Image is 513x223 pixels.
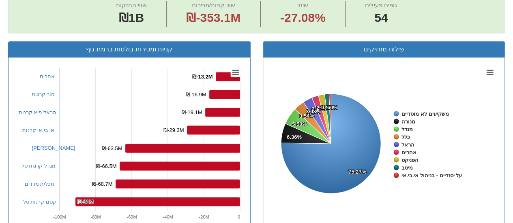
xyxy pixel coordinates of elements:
[365,9,397,27] span: 54
[32,145,75,151] a: [PERSON_NAME]
[297,2,308,8] span: שינוי
[102,145,122,151] tspan: ₪-63.5M
[127,215,137,219] text: -60M
[299,113,314,119] tspan: 3.54%
[401,134,410,140] tspan: כלל
[192,74,212,80] tspan: ₪-13.2M
[401,149,416,155] tspan: אחרים
[186,91,206,98] tspan: ₪-16.9M
[40,73,55,79] a: אחרים
[320,104,335,110] tspan: 1.45%
[292,121,307,127] tspan: 5.50%
[365,2,397,8] span: גופים פעילים
[92,181,112,187] tspan: ₪-68.7M
[25,181,55,187] a: תכלית מדדים
[311,106,326,112] tspan: 2.17%
[306,108,321,115] tspan: 3.08%
[163,215,173,219] text: -40M
[186,11,240,24] span: ₪-353.1M
[19,109,56,115] a: הראל פיא קרנות
[401,119,415,125] tspan: מנורה
[237,215,240,219] text: 0
[21,163,56,169] a: מגדל קרנות סל
[323,104,338,110] tspan: 0.60%
[269,46,499,53] h3: פילוח מחזיקים
[182,109,202,115] tspan: ₪-19.1M
[15,46,244,53] h3: קניות ומכירות בולטות ברמת גוף
[22,127,55,133] a: אי.בי.אי קרנות
[192,2,235,8] span: שווי קניות/מכירות
[280,9,326,27] span: -27.08%
[401,157,419,163] tspan: הפניקס
[163,127,184,133] tspan: ₪-29.3M
[90,215,101,219] text: -80M
[53,215,66,219] text: -100M
[401,165,413,171] tspan: מיטב
[287,134,302,140] tspan: 6.36%
[401,126,413,132] tspan: מגדל
[23,199,56,205] a: קסם קרנות סל
[348,169,367,175] tspan: 75.27%
[32,91,55,97] a: מור קרנות
[116,2,147,8] span: שווי החזקות
[96,163,116,169] tspan: ₪-66.5M
[77,199,94,205] tspan: ₪-91M
[401,172,462,178] tspan: על יסודיים - בניהול אי.בי.אי
[401,142,414,148] tspan: הראל
[316,105,331,111] tspan: 2.02%
[119,11,144,24] span: ₪1B
[401,111,449,117] tspan: משקיעים לא מוסדיים
[199,215,209,219] text: -20M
